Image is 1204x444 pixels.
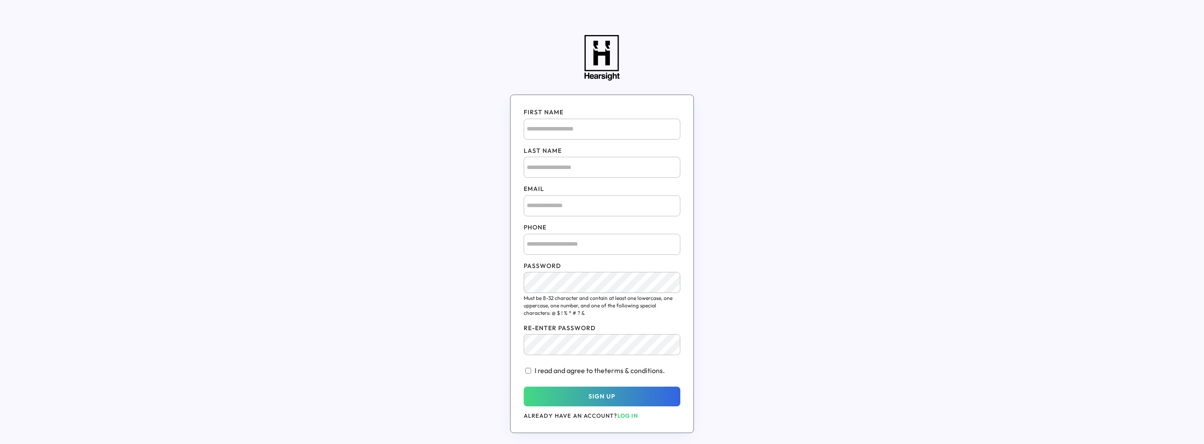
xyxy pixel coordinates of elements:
[524,295,680,317] a: Must be 8-32 character and contain at least one lowercase, one uppercase, one number, and one of ...
[524,324,680,333] div: RE-ENTER PASSWORD
[617,412,638,419] strong: LOG IN
[524,147,680,155] div: LAST NAME
[584,35,619,81] img: Hearsight logo
[535,366,665,375] div: I read and agree to the .
[524,262,680,271] div: PASSWORD
[524,412,680,419] div: ALREADY HAVE AN ACCOUNT?
[524,387,680,406] button: SIGN UP
[605,366,663,375] a: terms & conditions
[524,185,680,194] div: EMAIL
[524,223,680,232] div: PHONE
[524,108,680,117] div: FIRST NAME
